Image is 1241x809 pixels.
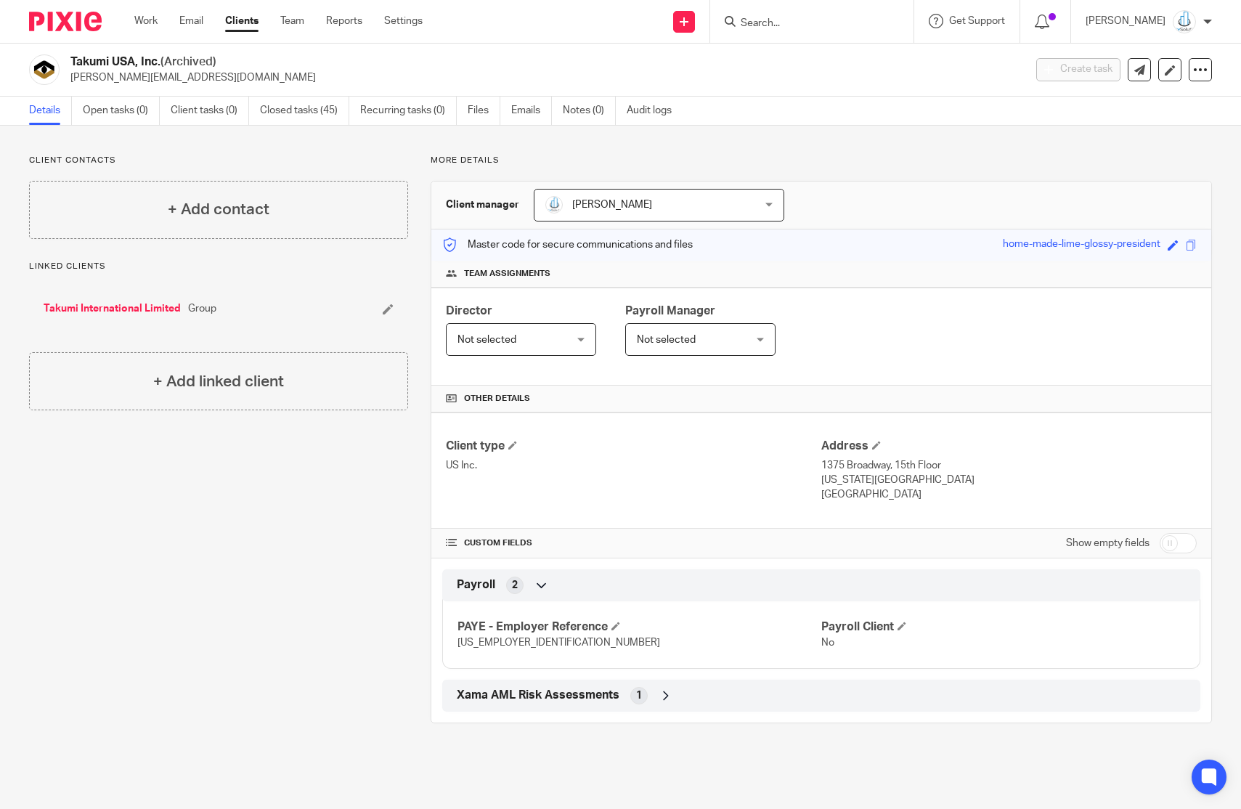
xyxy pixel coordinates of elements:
[821,458,1197,473] p: 1375 Broadway, 15th Floor
[821,473,1197,487] p: [US_STATE][GEOGRAPHIC_DATA]
[636,688,642,703] span: 1
[29,54,60,85] img: download.png
[44,301,181,316] a: Takumi International Limited
[1173,10,1196,33] img: Logo_PNG.png
[637,335,696,345] span: Not selected
[431,155,1212,166] p: More details
[563,97,616,125] a: Notes (0)
[446,439,821,454] h4: Client type
[457,688,619,703] span: Xama AML Risk Assessments
[446,537,821,549] h4: CUSTOM FIELDS
[29,261,408,272] p: Linked clients
[160,56,216,68] span: (Archived)
[457,577,495,593] span: Payroll
[545,196,563,214] img: Logo_PNG.png
[29,97,72,125] a: Details
[153,370,284,393] h4: + Add linked client
[625,305,715,317] span: Payroll Manager
[821,439,1197,454] h4: Address
[360,97,457,125] a: Recurring tasks (0)
[464,393,530,404] span: Other details
[1066,536,1150,550] label: Show empty fields
[280,14,304,28] a: Team
[446,458,821,473] p: US Inc.
[29,12,102,31] img: Pixie
[949,16,1005,26] span: Get Support
[326,14,362,28] a: Reports
[821,619,1185,635] h4: Payroll Client
[384,14,423,28] a: Settings
[739,17,870,31] input: Search
[188,301,216,316] span: Group
[457,335,516,345] span: Not selected
[446,305,492,317] span: Director
[225,14,259,28] a: Clients
[171,97,249,125] a: Client tasks (0)
[457,619,821,635] h4: PAYE - Employer Reference
[442,237,693,252] p: Master code for secure communications and files
[260,97,349,125] a: Closed tasks (45)
[29,155,408,166] p: Client contacts
[821,487,1197,502] p: [GEOGRAPHIC_DATA]
[168,198,269,221] h4: + Add contact
[511,97,552,125] a: Emails
[1036,58,1120,81] button: Create task
[83,97,160,125] a: Open tasks (0)
[446,198,519,212] h3: Client manager
[134,14,158,28] a: Work
[512,578,518,593] span: 2
[1086,14,1165,28] p: [PERSON_NAME]
[1003,237,1160,253] div: home-made-lime-glossy-president
[179,14,203,28] a: Email
[457,638,660,648] span: [US_EMPLOYER_IDENTIFICATION_NUMBER]
[572,200,652,210] span: [PERSON_NAME]
[627,97,683,125] a: Audit logs
[821,638,834,648] span: No
[464,268,550,280] span: Team assignments
[70,54,826,70] h2: Takumi USA, Inc.
[468,97,500,125] a: Files
[70,70,1014,85] p: [PERSON_NAME][EMAIL_ADDRESS][DOMAIN_NAME]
